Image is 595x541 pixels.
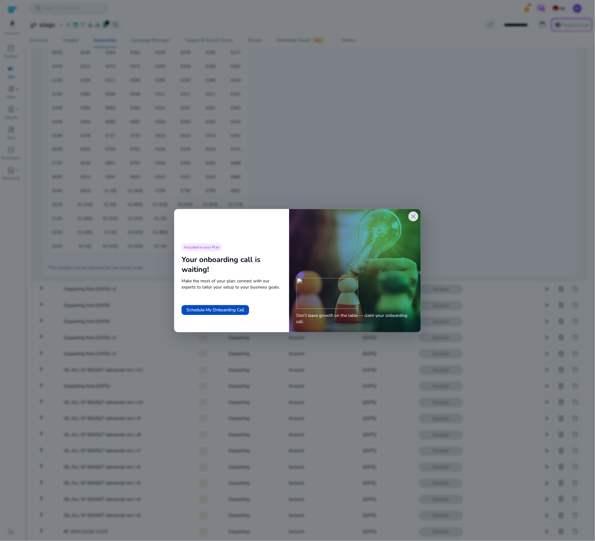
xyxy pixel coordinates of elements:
[410,213,417,220] span: close
[182,305,249,315] button: Schedule My Onboarding Call
[187,307,244,313] span: Schedule My Onboarding Call
[182,278,282,290] span: Make the most of your plan, connect with our experts to tailor your setup to your business goals.
[297,313,413,325] span: Don’t leave growth on the table — claim your onboarding call.
[182,255,282,274] div: Your onboarding call is waiting!
[184,245,220,250] span: Included in your Plan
